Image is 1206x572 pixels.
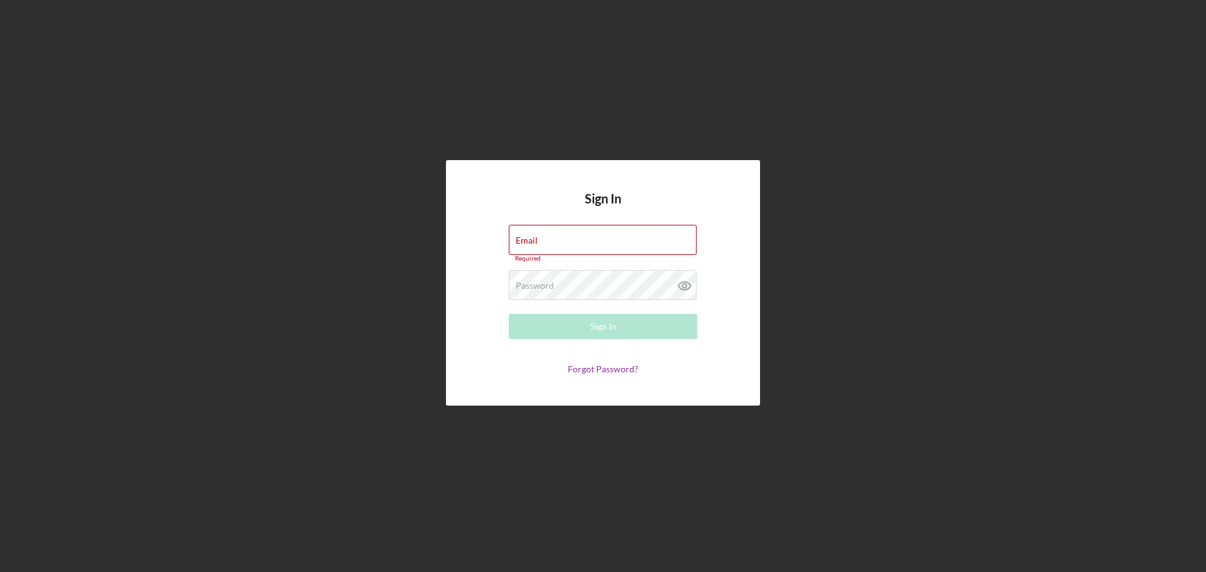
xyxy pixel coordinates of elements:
div: Sign In [590,314,616,339]
button: Sign In [509,314,697,339]
label: Email [516,235,538,246]
div: Required [509,255,697,262]
label: Password [516,281,554,291]
h4: Sign In [585,192,621,225]
a: Forgot Password? [568,364,638,374]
